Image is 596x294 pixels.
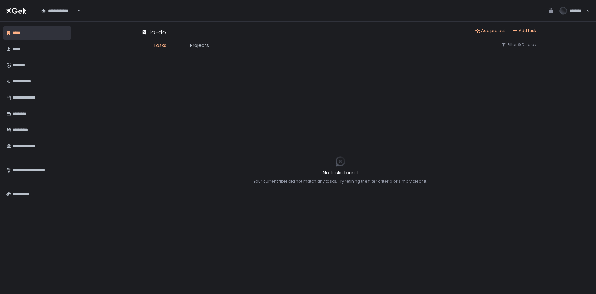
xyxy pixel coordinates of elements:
button: Add task [512,28,536,34]
button: Add project [475,28,505,34]
div: To-do [142,28,166,36]
button: Filter & Display [501,42,536,48]
h2: No tasks found [253,169,427,176]
span: Tasks [153,42,166,49]
div: Your current filter did not match any tasks. Try refining the filter criteria or simply clear it. [253,179,427,184]
div: Search for option [37,4,81,17]
span: Projects [190,42,209,49]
